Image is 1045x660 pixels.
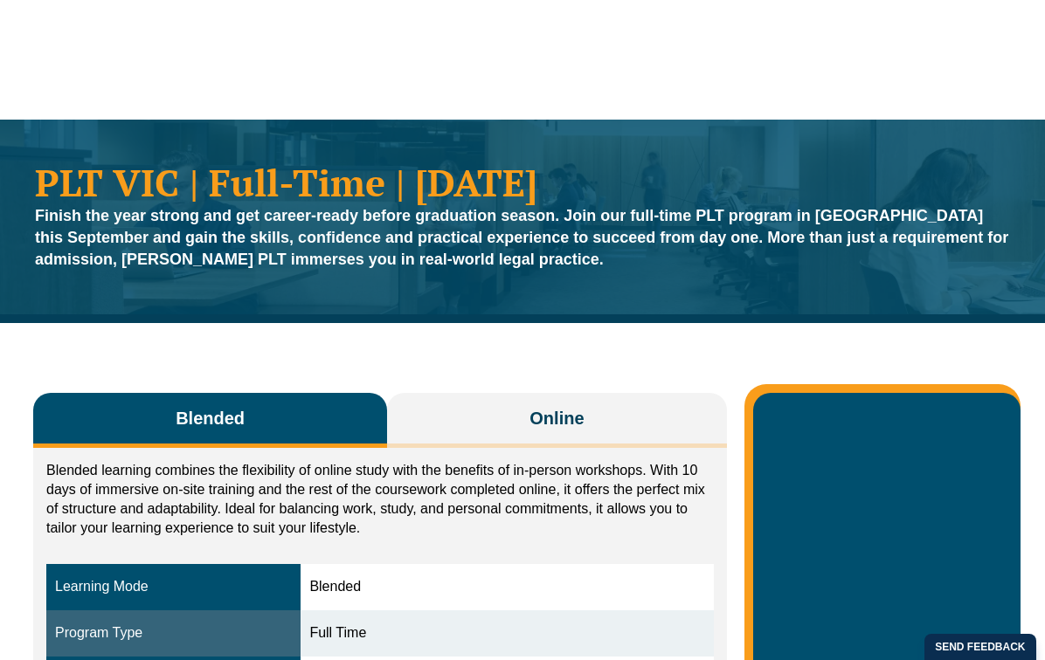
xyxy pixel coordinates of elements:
div: Full Time [309,623,704,643]
h1: PLT VIC | Full-Time | [DATE] [35,163,1010,201]
p: Blended learning combines the flexibility of online study with the benefits of in-person workshop... [46,461,714,538]
span: Online [529,406,584,430]
strong: Finish the year strong and get career-ready before graduation season. Join our full-time PLT prog... [35,207,1008,268]
div: Program Type [55,623,292,643]
div: Learning Mode [55,577,292,597]
div: Blended [309,577,704,597]
span: Blended [176,406,245,430]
